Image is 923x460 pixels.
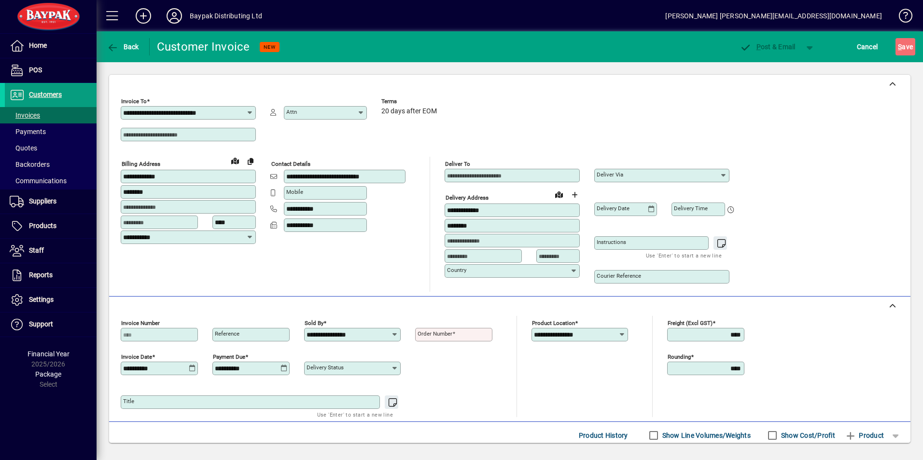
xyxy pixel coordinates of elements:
span: Customers [29,91,62,98]
mat-label: Delivery time [674,205,708,212]
span: Backorders [10,161,50,168]
span: Product [845,428,884,443]
span: Settings [29,296,54,303]
span: NEW [264,44,276,50]
a: Staff [5,239,97,263]
a: Products [5,214,97,238]
mat-label: Reference [215,330,239,337]
span: Product History [579,428,628,443]
a: POS [5,58,97,82]
a: Home [5,34,97,58]
span: Home [29,41,47,49]
mat-label: Order number [418,330,452,337]
a: Payments [5,123,97,140]
button: Save [895,38,915,55]
mat-label: Attn [286,108,297,115]
mat-label: Title [123,398,134,405]
a: Invoices [5,107,97,123]
a: View on map [227,153,243,168]
span: Communications [10,177,67,185]
mat-label: Deliver To [445,161,470,167]
span: Back [107,43,139,51]
a: Suppliers [5,189,97,214]
a: Backorders [5,156,97,173]
span: Staff [29,246,44,254]
mat-label: Mobile [286,189,303,195]
span: Terms [381,98,439,105]
a: Settings [5,288,97,312]
span: Financial Year [28,350,70,358]
mat-label: Invoice date [121,353,152,360]
mat-hint: Use 'Enter' to start a new line [646,250,722,261]
mat-label: Invoice number [121,320,160,326]
mat-label: Delivery status [307,364,344,371]
button: Cancel [854,38,881,55]
mat-label: Freight (excl GST) [668,320,713,326]
button: Back [104,38,141,55]
span: Support [29,320,53,328]
span: Reports [29,271,53,279]
mat-label: Payment due [213,353,245,360]
mat-label: Sold by [305,320,323,326]
button: Product History [575,427,632,444]
span: Payments [10,128,46,135]
span: Quotes [10,144,37,152]
a: View on map [551,187,567,202]
span: Cancel [857,39,878,54]
mat-label: Courier Reference [597,272,641,279]
mat-label: Product location [532,320,575,326]
div: Baypak Distributing Ltd [190,8,262,24]
span: Invoices [10,111,40,119]
span: ost & Email [740,43,796,51]
mat-hint: Use 'Enter' to start a new line [317,409,393,420]
mat-label: Invoice To [121,98,147,105]
button: Product [840,427,889,444]
div: [PERSON_NAME] [PERSON_NAME][EMAIL_ADDRESS][DOMAIN_NAME] [665,8,882,24]
span: 20 days after EOM [381,108,437,115]
span: POS [29,66,42,74]
mat-label: Rounding [668,353,691,360]
a: Quotes [5,140,97,156]
span: S [898,43,902,51]
a: Support [5,312,97,337]
span: P [756,43,761,51]
span: ave [898,39,913,54]
span: Products [29,222,56,230]
app-page-header-button: Back [97,38,150,55]
button: Add [128,7,159,25]
mat-label: Deliver via [597,171,623,178]
mat-label: Instructions [597,239,626,245]
a: Reports [5,263,97,287]
button: Copy to Delivery address [243,153,258,169]
label: Show Line Volumes/Weights [660,431,751,440]
div: Customer Invoice [157,39,250,54]
span: Suppliers [29,197,56,205]
mat-label: Delivery date [597,205,629,212]
button: Choose address [567,187,582,203]
button: Profile [159,7,190,25]
a: Communications [5,173,97,189]
mat-label: Country [447,267,466,273]
a: Knowledge Base [892,2,911,33]
span: Package [35,370,61,378]
button: Post & Email [735,38,800,55]
label: Show Cost/Profit [779,431,835,440]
